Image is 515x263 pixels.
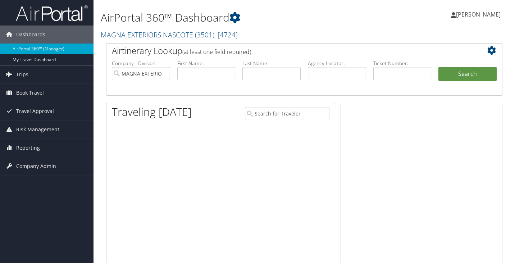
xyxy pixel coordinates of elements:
[438,67,497,81] button: Search
[16,139,40,157] span: Reporting
[373,60,432,67] label: Ticket Number:
[182,48,251,56] span: (at least one field required)
[456,10,501,18] span: [PERSON_NAME]
[177,60,236,67] label: First Name:
[451,4,508,25] a: [PERSON_NAME]
[195,30,214,40] span: ( 3501 )
[112,45,464,57] h2: Airtinerary Lookup
[16,157,56,175] span: Company Admin
[214,30,238,40] span: , [ 4724 ]
[16,84,44,102] span: Book Travel
[101,10,372,25] h1: AirPortal 360™ Dashboard
[112,104,192,119] h1: Traveling [DATE]
[16,102,54,120] span: Travel Approval
[112,60,170,67] label: Company - Division:
[101,30,238,40] a: MAGNA EXTERIORS NASCOTE
[16,121,59,139] span: Risk Management
[16,26,45,44] span: Dashboards
[242,60,301,67] label: Last Name:
[245,107,329,120] input: Search for Traveler
[16,5,88,22] img: airportal-logo.png
[16,65,28,83] span: Trips
[308,60,366,67] label: Agency Locator:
